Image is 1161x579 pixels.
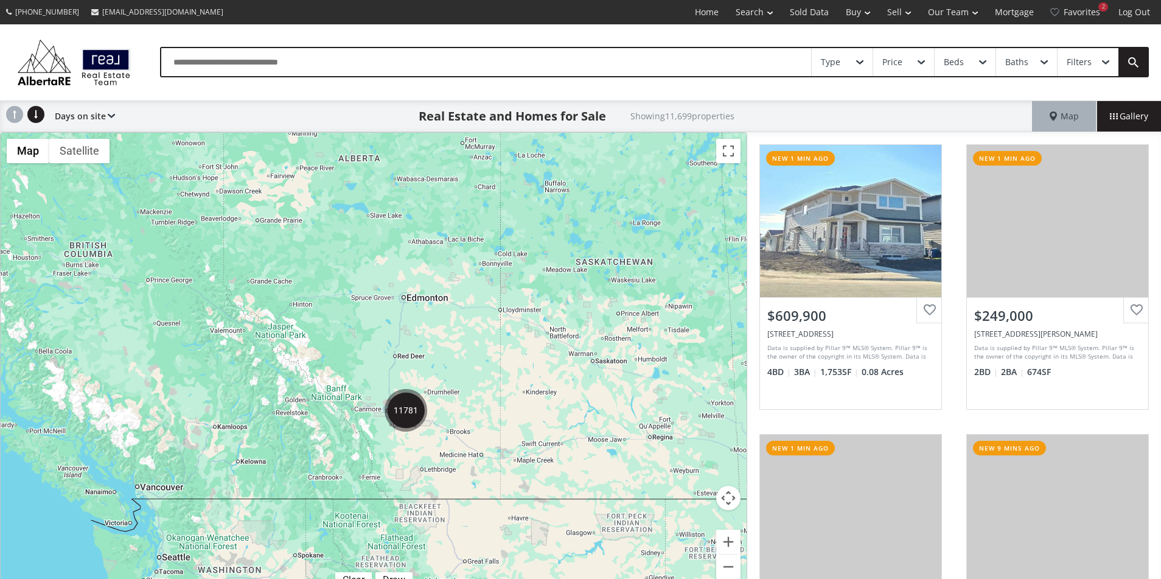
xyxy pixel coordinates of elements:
[630,111,734,121] h2: Showing 11,699 properties
[747,132,954,422] a: new 1 min ago$609,900[STREET_ADDRESS]Data is supplied by Pillar 9™ MLS® System. Pillar 9™ is the ...
[1032,101,1096,132] div: Map
[974,343,1138,362] div: Data is supplied by Pillar 9™ MLS® System. Pillar 9™ is the owner of the copyright in its MLS® Sy...
[102,7,223,17] span: [EMAIL_ADDRESS][DOMAIN_NAME]
[1027,366,1051,378] span: 674 SF
[1001,366,1024,378] span: 2 BA
[716,486,741,510] button: Map camera controls
[12,37,136,88] img: Logo
[419,108,606,125] h1: Real Estate and Homes for Sale
[862,366,904,378] span: 0.08 Acres
[767,343,931,362] div: Data is supplied by Pillar 9™ MLS® System. Pillar 9™ is the owner of the copyright in its MLS® Sy...
[882,58,902,66] div: Price
[974,366,998,378] span: 2 BD
[794,366,817,378] span: 3 BA
[954,132,1161,422] a: new 1 min ago$249,000[STREET_ADDRESS][PERSON_NAME]Data is supplied by Pillar 9™ MLS® System. Pill...
[49,139,110,163] button: Show satellite imagery
[1110,110,1148,122] span: Gallery
[821,58,840,66] div: Type
[820,366,859,378] span: 1,753 SF
[1067,58,1092,66] div: Filters
[49,101,115,132] div: Days on site
[767,329,934,339] div: 617 Baywater Manor SW, Airdrie, AB T4B 5R7
[716,530,741,554] button: Zoom in
[974,306,1141,325] div: $249,000
[767,306,934,325] div: $609,900
[1096,101,1161,132] div: Gallery
[1050,110,1079,122] span: Map
[85,1,229,23] a: [EMAIL_ADDRESS][DOMAIN_NAME]
[15,7,79,17] span: [PHONE_NUMBER]
[1005,58,1028,66] div: Baths
[716,139,741,163] button: Toggle fullscreen view
[1098,2,1108,12] div: 2
[767,366,791,378] span: 4 BD
[385,389,427,432] div: 11781
[974,329,1141,339] div: 5130 50 Street #B, Lacombe, AB T4L 1X2
[944,58,964,66] div: Beds
[716,555,741,579] button: Zoom out
[7,139,49,163] button: Show street map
